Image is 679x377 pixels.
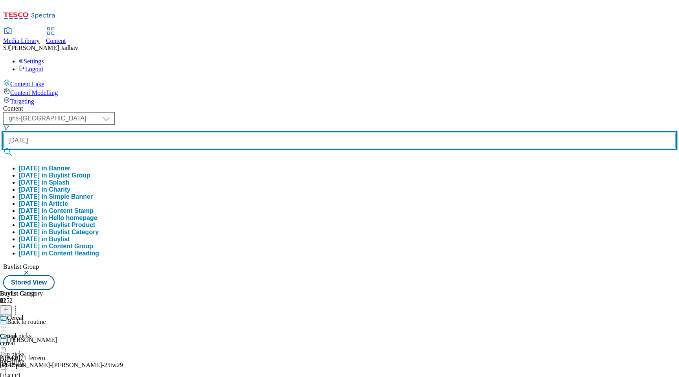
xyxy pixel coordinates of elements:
div: [DATE] in [19,207,94,214]
div: [DATE] in [19,214,97,222]
input: Search [3,133,676,148]
button: [DATE] in Article [19,200,68,207]
button: Stored View [3,275,55,290]
button: [DATE] in Buylist [19,236,70,243]
button: [DATE] in Buylist Product [19,222,95,229]
span: Buylist Group [3,263,39,270]
a: Settings [19,58,44,65]
button: [DATE] in Banner [19,165,70,172]
span: Media Library [3,37,40,44]
a: Content Modelling [3,88,676,96]
button: [DATE] in Charity [19,186,70,193]
div: Content [3,105,676,112]
div: [DATE] in [19,172,90,179]
span: Content [46,37,66,44]
svg: Search Filters [3,125,9,131]
button: [DATE] in Splash [19,179,70,186]
span: Buylist Group [49,172,90,179]
button: [DATE] in Buylist Category [19,229,99,236]
a: Content [46,28,66,44]
span: Content Lake [10,81,44,87]
button: [DATE] in Simple Banner [19,193,93,200]
button: [DATE] in Content Group [19,243,93,250]
a: Content Lake [3,79,676,88]
button: [DATE] in Content Heading [19,250,99,257]
span: Content Modelling [10,89,58,96]
button: [DATE] in Hello homepage [19,214,97,222]
button: [DATE] in Content Stamp [19,207,94,214]
span: [PERSON_NAME] Jadhav [9,44,78,51]
a: Logout [19,66,43,72]
span: Content Stamp [49,207,94,214]
a: Media Library [3,28,40,44]
a: Targeting [3,96,676,105]
span: Targeting [10,98,34,105]
button: [DATE] in Buylist Group [19,172,90,179]
div: Cereal [7,314,24,322]
span: Hello homepage [49,214,97,221]
span: SJ [3,44,9,51]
